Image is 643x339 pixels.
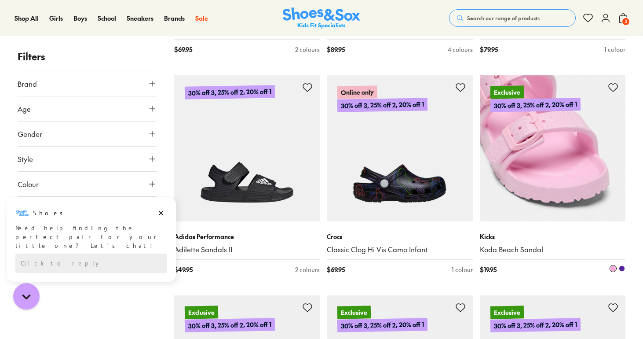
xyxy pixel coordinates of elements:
[174,45,192,54] span: $ 69.95
[127,14,153,23] a: Sneakers
[448,45,473,54] div: 4 colours
[18,96,157,121] button: Age
[18,49,157,64] p: Filters
[15,14,39,22] span: Shop All
[490,86,523,99] p: Exclusive
[164,14,185,23] a: Brands
[98,14,116,22] span: School
[184,306,218,319] p: Exclusive
[49,14,63,23] a: Girls
[449,9,576,27] button: Search our range of products
[15,28,167,54] div: Need help finding the perfect pair for your little one? Let’s chat!
[337,85,377,99] p: Online only
[73,14,87,22] span: Boys
[15,10,29,24] img: Shoes logo
[18,154,33,164] span: Style
[327,245,473,254] a: Classic Clog Hi Vis Camo Infant
[327,232,473,241] p: Crocs
[18,103,31,114] span: Age
[195,14,208,23] a: Sale
[490,99,580,112] p: 30% off 3, 25% off 2, 20% off 1
[18,147,157,171] button: Style
[174,265,193,274] span: $ 49.95
[49,14,63,22] span: Girls
[155,11,167,23] button: Dismiss campaign
[15,58,167,77] div: Reply to the campaigns
[18,71,157,96] button: Brand
[604,45,625,54] div: 1 colour
[337,306,371,319] p: Exclusive
[184,318,274,333] p: 30% off 3, 25% off 2, 20% off 1
[480,75,626,221] a: Exclusive30% off 3, 25% off 2, 20% off 1
[15,14,39,23] a: Shop All
[164,14,185,22] span: Brands
[283,7,360,29] a: Shoes & Sox
[18,172,157,196] button: Colour
[9,280,44,313] iframe: Gorgias live chat messenger
[184,85,274,99] p: 30% off 3, 25% off 2, 20% off 1
[33,13,68,22] h3: Shoes
[73,14,87,23] a: Boys
[7,10,176,54] div: Message from Shoes. Need help finding the perfect pair for your little one? Let’s chat!
[490,306,523,319] p: Exclusive
[174,75,320,221] a: 30% off 3, 25% off 2, 20% off 1
[18,122,157,146] button: Gender
[618,8,628,28] button: 2
[490,318,580,333] p: 30% off 3, 25% off 2, 20% off 1
[327,265,345,274] span: $ 69.95
[283,7,360,29] img: SNS_Logo_Responsive.svg
[452,265,473,274] div: 1 colour
[480,245,626,254] a: Koda Beach Sandal
[7,1,176,86] div: Campaign message
[174,245,320,254] a: Adilette Sandals II
[621,17,630,26] span: 2
[327,45,345,54] span: $ 89.95
[195,14,208,22] span: Sale
[337,98,427,112] p: 30% off 3, 25% off 2, 20% off 1
[295,265,320,274] div: 2 colours
[127,14,153,22] span: Sneakers
[480,265,497,274] span: $ 19.95
[327,75,473,221] a: Online only30% off 3, 25% off 2, 20% off 1
[480,45,498,54] span: $ 79.95
[174,232,320,241] p: Adidas Performance
[337,318,427,333] p: 30% off 3, 25% off 2, 20% off 1
[18,129,42,139] span: Gender
[98,14,116,23] a: School
[467,14,540,22] span: Search our range of products
[18,78,37,89] span: Brand
[295,45,320,54] div: 2 colours
[18,179,39,189] span: Colour
[480,232,626,241] p: Kicks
